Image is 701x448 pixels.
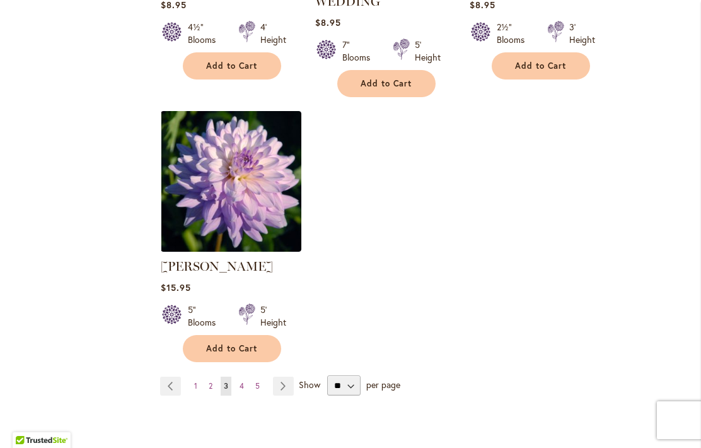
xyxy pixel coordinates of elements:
[260,21,286,46] div: 4' Height
[361,78,412,89] span: Add to Cart
[183,335,281,362] button: Add to Cart
[188,304,223,329] div: 5" Blooms
[209,381,212,391] span: 2
[255,381,260,391] span: 5
[206,343,258,354] span: Add to Cart
[497,21,532,46] div: 2½" Blooms
[194,381,197,391] span: 1
[260,304,286,329] div: 5' Height
[188,21,223,46] div: 4½" Blooms
[161,259,273,274] a: [PERSON_NAME]
[183,52,281,80] button: Add to Cart
[252,377,263,396] a: 5
[206,377,216,396] a: 2
[9,403,45,439] iframe: Launch Accessibility Center
[236,377,247,396] a: 4
[161,242,301,254] a: JORDAN NICOLE
[515,61,567,71] span: Add to Cart
[191,377,200,396] a: 1
[315,16,341,28] span: $8.95
[366,379,400,391] span: per page
[569,21,595,46] div: 3' Height
[161,111,301,252] img: JORDAN NICOLE
[299,379,320,391] span: Show
[240,381,244,391] span: 4
[337,70,436,97] button: Add to Cart
[161,281,191,293] span: $15.95
[415,38,441,64] div: 5' Height
[206,61,258,71] span: Add to Cart
[342,38,378,64] div: 7" Blooms
[492,52,590,80] button: Add to Cart
[224,381,228,391] span: 3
